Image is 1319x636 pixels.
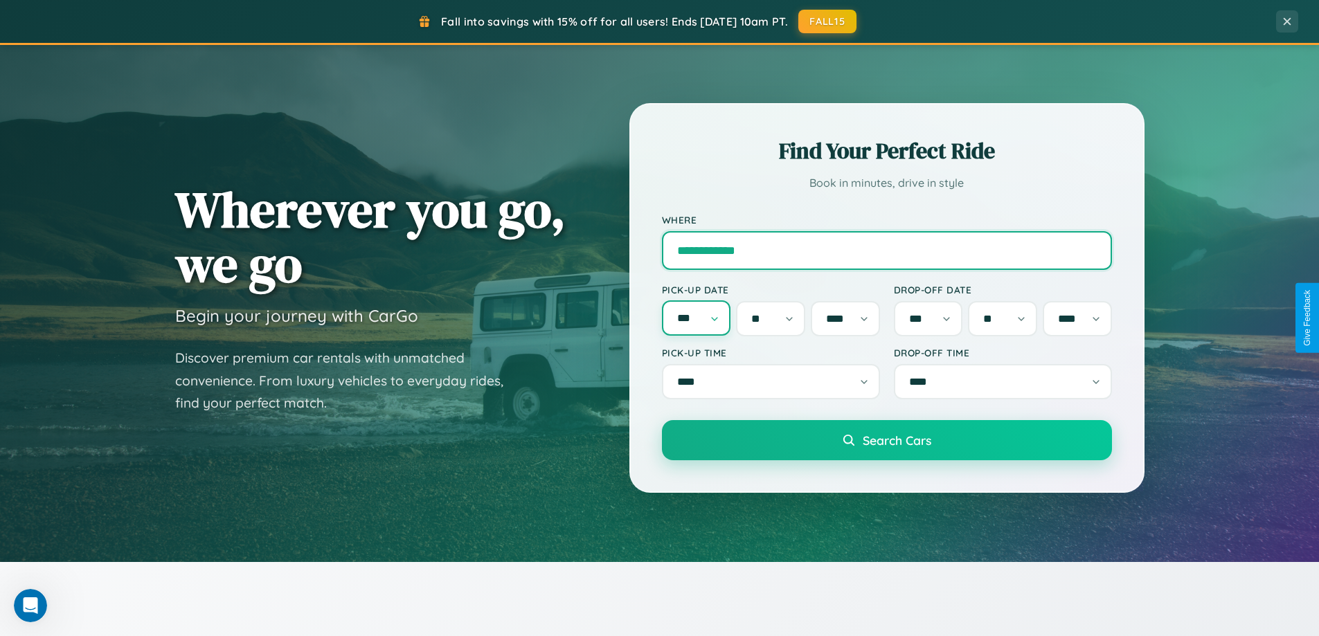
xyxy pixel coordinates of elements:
[662,284,880,296] label: Pick-up Date
[175,347,521,415] p: Discover premium car rentals with unmatched convenience. From luxury vehicles to everyday rides, ...
[662,420,1112,460] button: Search Cars
[14,589,47,622] iframe: Intercom live chat
[175,305,418,326] h3: Begin your journey with CarGo
[175,182,566,291] h1: Wherever you go, we go
[894,284,1112,296] label: Drop-off Date
[662,136,1112,166] h2: Find Your Perfect Ride
[662,173,1112,193] p: Book in minutes, drive in style
[441,15,788,28] span: Fall into savings with 15% off for all users! Ends [DATE] 10am PT.
[863,433,931,448] span: Search Cars
[1302,290,1312,346] div: Give Feedback
[798,10,856,33] button: FALL15
[662,347,880,358] label: Pick-up Time
[894,347,1112,358] label: Drop-off Time
[662,214,1112,226] label: Where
